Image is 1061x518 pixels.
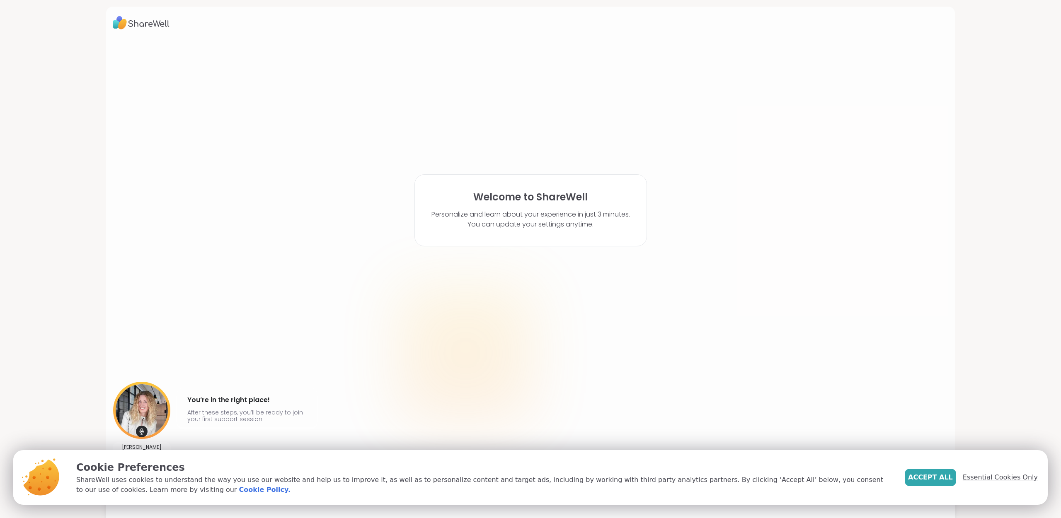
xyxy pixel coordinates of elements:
p: Cookie Preferences [76,460,891,475]
h4: You’re in the right place! [187,393,307,407]
span: Accept All [908,472,953,482]
button: Accept All [905,469,956,486]
img: mic icon [136,426,148,437]
p: Personalize and learn about your experience in just 3 minutes. You can update your settings anytime. [431,210,630,229]
p: After these steps, you’ll be ready to join your first support session. [187,409,307,422]
h1: Welcome to ShareWell [473,191,588,203]
img: ShareWell Logo [113,13,170,32]
p: [PERSON_NAME] [122,444,162,451]
img: User image [113,382,170,439]
span: Essential Cookies Only [963,472,1038,482]
p: ShareWell uses cookies to understand the way you use our website and help us to improve it, as we... [76,475,891,495]
a: Cookie Policy. [239,485,291,495]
